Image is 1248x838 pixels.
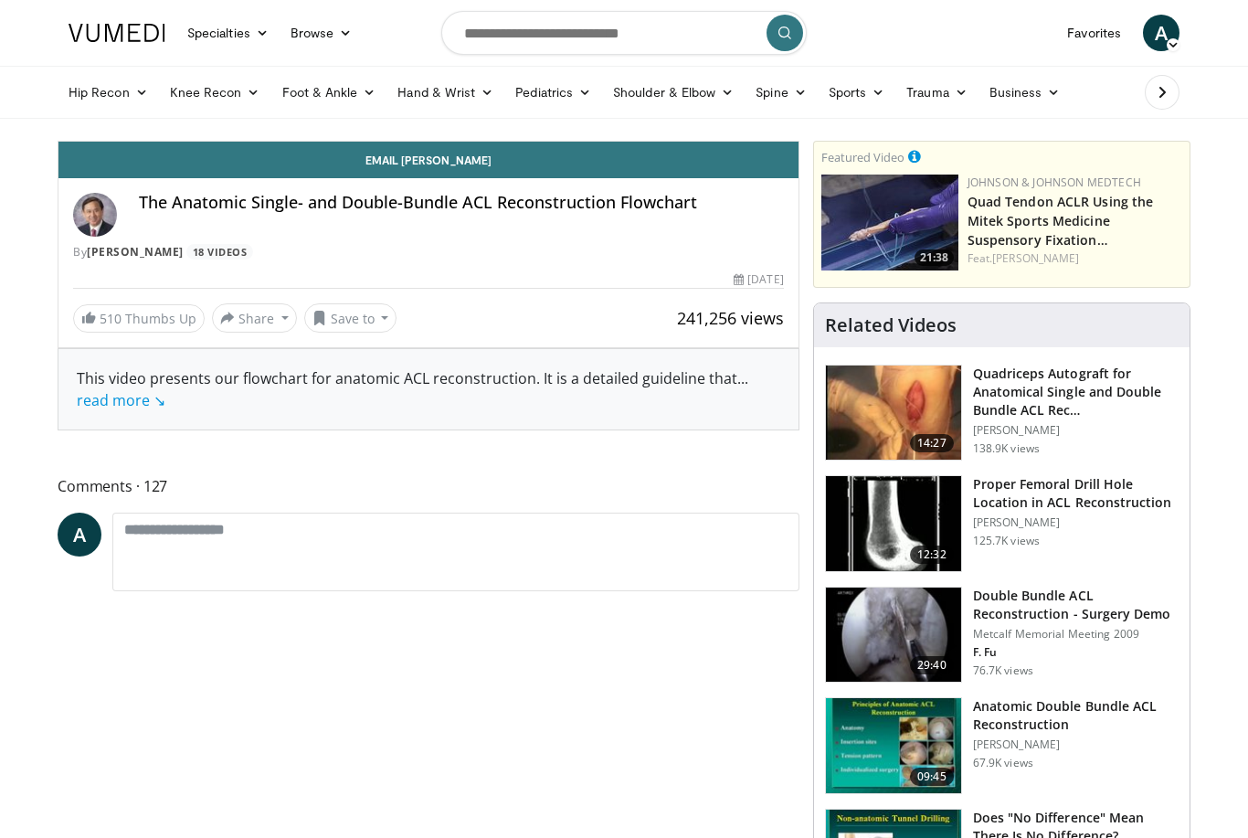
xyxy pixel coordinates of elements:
[186,244,253,260] a: 18 Videos
[677,307,784,329] span: 241,256 views
[87,244,184,260] a: [PERSON_NAME]
[212,303,297,333] button: Share
[386,74,504,111] a: Hand & Wrist
[973,587,1179,623] h3: Double Bundle ACL Reconstruction - Surgery Demo
[58,474,799,498] span: Comments 127
[58,74,159,111] a: Hip Recon
[58,513,101,557] a: A
[910,434,954,452] span: 14:27
[602,74,745,111] a: Shoulder & Elbow
[910,768,954,786] span: 09:45
[77,390,165,410] a: read more ↘
[973,663,1033,678] p: 76.7K views
[73,193,117,237] img: Avatar
[825,475,1179,572] a: 12:32 Proper Femoral Drill Hole Location in ACL Reconstruction [PERSON_NAME] 125.7K views
[973,645,1179,660] p: F. Fu
[821,149,904,165] small: Featured Video
[973,441,1040,456] p: 138.9K views
[968,250,1182,267] div: Feat.
[973,515,1179,530] p: [PERSON_NAME]
[973,365,1179,419] h3: Quadriceps Autograft for Anatomical Single and Double Bundle ACL Rec…
[973,475,1179,512] h3: Proper Femoral Drill Hole Location in ACL Reconstruction
[1056,15,1132,51] a: Favorites
[825,587,1179,684] a: 29:40 Double Bundle ACL Reconstruction - Surgery Demo Metcalf Memorial Meeting 2009 F. Fu 76.7K v...
[441,11,807,55] input: Search topics, interventions
[304,303,397,333] button: Save to
[821,175,958,270] img: b78fd9da-dc16-4fd1-a89d-538d899827f1.150x105_q85_crop-smart_upscale.jpg
[73,244,784,260] div: By
[826,476,961,571] img: Title_01_100001165_3.jpg.150x105_q85_crop-smart_upscale.jpg
[77,367,780,411] div: This video presents our flowchart for anatomic ACL reconstruction. It is a detailed guideline that
[910,546,954,564] span: 12:32
[745,74,817,111] a: Spine
[973,534,1040,548] p: 125.7K views
[978,74,1072,111] a: Business
[973,697,1179,734] h3: Anatomic Double Bundle ACL Reconstruction
[159,74,271,111] a: Knee Recon
[73,304,205,333] a: 510 Thumbs Up
[992,250,1079,266] a: [PERSON_NAME]
[821,175,958,270] a: 21:38
[826,366,961,461] img: 281064_0003_1.png.150x105_q85_crop-smart_upscale.jpg
[915,249,954,266] span: 21:38
[825,365,1179,461] a: 14:27 Quadriceps Autograft for Anatomical Single and Double Bundle ACL Rec… [PERSON_NAME] 138.9K ...
[825,314,957,336] h4: Related Videos
[1143,15,1179,51] a: A
[100,310,122,327] span: 510
[69,24,165,42] img: VuMedi Logo
[973,756,1033,770] p: 67.9K views
[280,15,364,51] a: Browse
[826,698,961,793] img: 38685_0000_3.png.150x105_q85_crop-smart_upscale.jpg
[826,588,961,683] img: ffu_3.png.150x105_q85_crop-smart_upscale.jpg
[58,142,799,178] a: Email [PERSON_NAME]
[973,627,1179,642] p: Metcalf Memorial Meeting 2009
[139,193,784,213] h4: The Anatomic Single- and Double-Bundle ACL Reconstruction Flowchart
[504,74,602,111] a: Pediatrics
[973,737,1179,752] p: [PERSON_NAME]
[271,74,387,111] a: Foot & Ankle
[910,656,954,674] span: 29:40
[968,193,1154,249] a: Quad Tendon ACLR Using the Mitek Sports Medicine Suspensory Fixation…
[818,74,896,111] a: Sports
[734,271,783,288] div: [DATE]
[968,175,1141,190] a: Johnson & Johnson MedTech
[825,697,1179,794] a: 09:45 Anatomic Double Bundle ACL Reconstruction [PERSON_NAME] 67.9K views
[895,74,978,111] a: Trauma
[973,423,1179,438] p: [PERSON_NAME]
[176,15,280,51] a: Specialties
